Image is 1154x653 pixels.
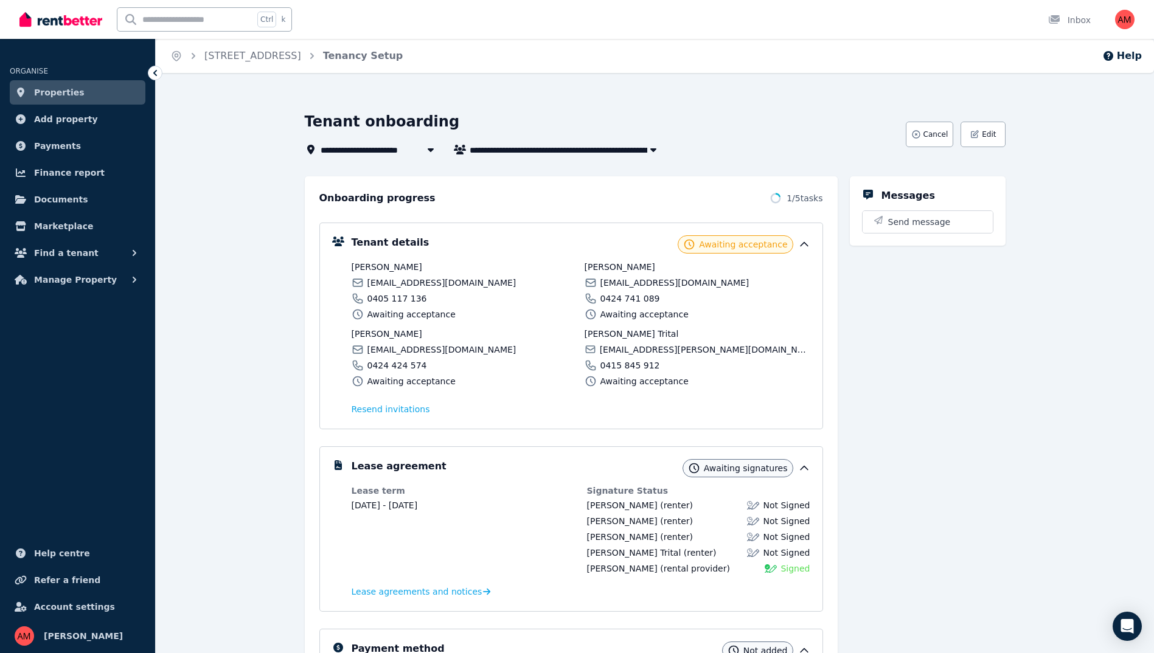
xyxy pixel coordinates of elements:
[600,359,660,371] span: 0415 845 912
[763,547,810,559] span: Not Signed
[10,241,145,265] button: Find a tenant
[587,564,658,573] span: [PERSON_NAME]
[863,211,993,233] button: Send message
[765,562,777,575] img: Signed Lease
[10,161,145,185] a: Finance report
[15,626,34,646] img: Andre Muntz
[10,595,145,619] a: Account settings
[585,261,810,273] span: [PERSON_NAME]
[923,130,948,139] span: Cancel
[10,80,145,105] a: Properties
[587,531,693,543] div: (renter)
[747,547,759,559] img: Lease not signed
[587,547,717,559] div: (renter)
[747,515,759,527] img: Lease not signed
[34,85,85,100] span: Properties
[352,499,575,511] dd: [DATE] - [DATE]
[352,459,447,474] h5: Lease agreement
[763,531,810,543] span: Not Signed
[352,328,577,340] span: [PERSON_NAME]
[888,216,951,228] span: Send message
[587,562,730,575] div: (rental provider)
[1048,14,1091,26] div: Inbox
[587,485,810,497] dt: Signature Status
[1113,612,1142,641] div: Open Intercom Messenger
[10,187,145,212] a: Documents
[257,12,276,27] span: Ctrl
[787,192,822,204] span: 1 / 5 tasks
[19,10,102,29] img: RentBetter
[1102,49,1142,63] button: Help
[780,562,810,575] span: Signed
[34,139,81,153] span: Payments
[587,499,693,511] div: (renter)
[367,344,516,356] span: [EMAIL_ADDRESS][DOMAIN_NAME]
[204,50,301,61] a: [STREET_ADDRESS]
[367,277,516,289] span: [EMAIL_ADDRESS][DOMAIN_NAME]
[10,67,48,75] span: ORGANISE
[704,462,788,474] span: Awaiting signatures
[699,238,787,250] span: Awaiting acceptance
[587,532,658,542] span: [PERSON_NAME]
[587,500,658,510] span: [PERSON_NAME]
[34,546,90,561] span: Help centre
[587,516,658,526] span: [PERSON_NAME]
[34,246,99,260] span: Find a tenant
[906,122,954,147] button: Cancel
[10,214,145,238] a: Marketplace
[10,107,145,131] a: Add property
[600,308,689,320] span: Awaiting acceptance
[352,586,482,598] span: Lease agreements and notices
[10,568,145,592] a: Refer a friend
[367,292,427,305] span: 0405 117 136
[587,515,693,527] div: (renter)
[367,375,456,387] span: Awaiting acceptance
[34,165,105,180] span: Finance report
[961,122,1005,147] button: Edit
[10,134,145,158] a: Payments
[763,515,810,527] span: Not Signed
[600,292,660,305] span: 0424 741 089
[982,130,996,139] span: Edit
[34,599,115,614] span: Account settings
[10,268,145,292] button: Manage Property
[34,112,98,126] span: Add property
[281,15,285,24] span: k
[1115,10,1135,29] img: Andre Muntz
[352,261,577,273] span: [PERSON_NAME]
[319,191,436,206] h2: Onboarding progress
[585,328,810,340] span: [PERSON_NAME] Trital
[367,308,456,320] span: Awaiting acceptance
[352,403,430,415] button: Resend invitations
[352,485,575,497] dt: Lease term
[44,629,123,643] span: [PERSON_NAME]
[352,403,430,415] span: Resend invitation s
[763,499,810,511] span: Not Signed
[10,541,145,565] a: Help centre
[352,235,429,250] h5: Tenant details
[600,344,810,356] span: [EMAIL_ADDRESS][PERSON_NAME][DOMAIN_NAME]
[747,499,759,511] img: Lease not signed
[34,272,117,287] span: Manage Property
[156,39,417,73] nav: Breadcrumb
[34,573,100,587] span: Refer a friend
[323,49,403,63] span: Tenancy Setup
[305,112,460,131] h1: Tenant onboarding
[367,359,427,371] span: 0424 424 574
[600,375,689,387] span: Awaiting acceptance
[747,531,759,543] img: Lease not signed
[34,192,88,207] span: Documents
[587,548,681,558] span: [PERSON_NAME] Trital
[352,586,491,598] a: Lease agreements and notices
[34,219,93,233] span: Marketplace
[600,277,749,289] span: [EMAIL_ADDRESS][DOMAIN_NAME]
[881,188,935,203] h5: Messages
